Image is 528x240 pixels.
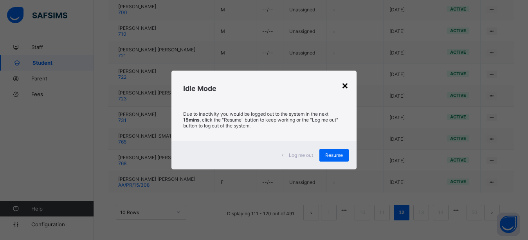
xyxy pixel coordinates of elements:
[183,111,344,129] p: Due to inactivity you would be logged out to the system in the next , click the "Resume" button t...
[289,152,313,158] span: Log me out
[341,78,349,92] div: ×
[183,117,200,123] strong: 15mins
[325,152,343,158] span: Resume
[183,84,344,93] h2: Idle Mode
